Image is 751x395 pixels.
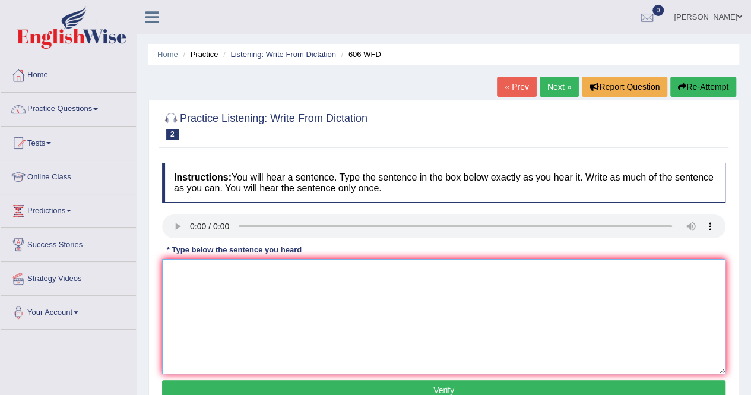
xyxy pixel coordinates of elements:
[230,50,336,59] a: Listening: Write From Dictation
[1,93,136,122] a: Practice Questions
[1,228,136,258] a: Success Stories
[1,127,136,156] a: Tests
[1,59,136,89] a: Home
[670,77,736,97] button: Re-Attempt
[162,163,725,203] h4: You will hear a sentence. Type the sentence in the box below exactly as you hear it. Write as muc...
[497,77,536,97] a: « Prev
[180,49,218,60] li: Practice
[540,77,579,97] a: Next »
[1,160,136,190] a: Online Class
[157,50,178,59] a: Home
[582,77,667,97] button: Report Question
[166,129,179,140] span: 2
[162,244,306,255] div: * Type below the sentence you heard
[1,262,136,292] a: Strategy Videos
[1,194,136,224] a: Predictions
[174,172,232,182] b: Instructions:
[1,296,136,326] a: Your Account
[162,110,367,140] h2: Practice Listening: Write From Dictation
[338,49,381,60] li: 606 WFD
[652,5,664,16] span: 0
